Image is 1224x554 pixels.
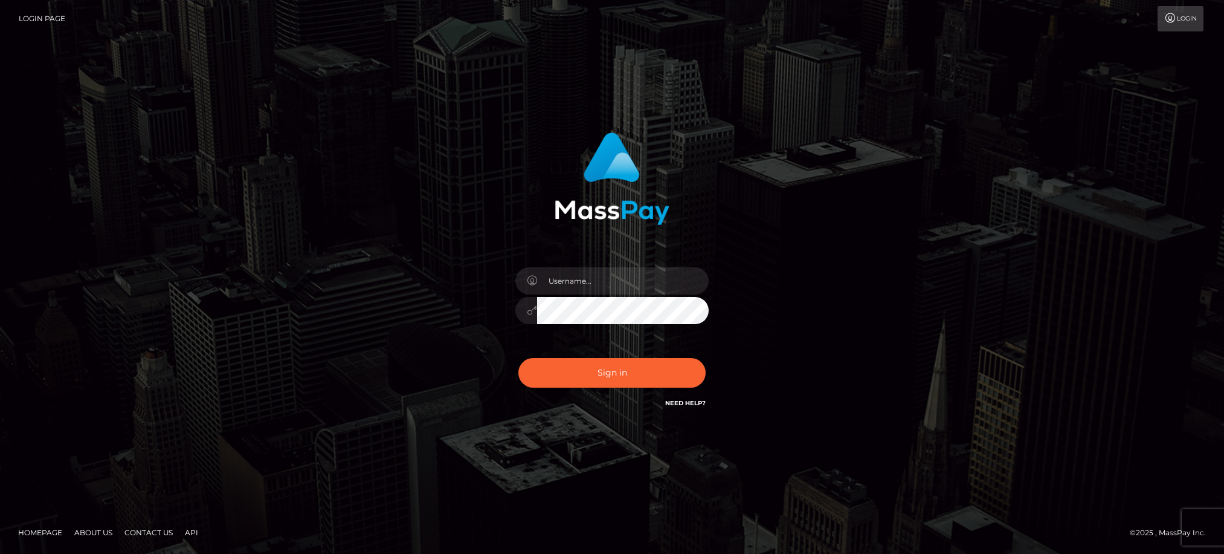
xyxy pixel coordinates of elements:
[69,523,117,542] a: About Us
[180,523,203,542] a: API
[19,6,65,31] a: Login Page
[13,523,67,542] a: Homepage
[555,132,669,225] img: MassPay Login
[665,399,706,407] a: Need Help?
[518,358,706,388] button: Sign in
[1158,6,1203,31] a: Login
[1130,526,1215,539] div: © 2025 , MassPay Inc.
[120,523,178,542] a: Contact Us
[537,267,709,295] input: Username...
